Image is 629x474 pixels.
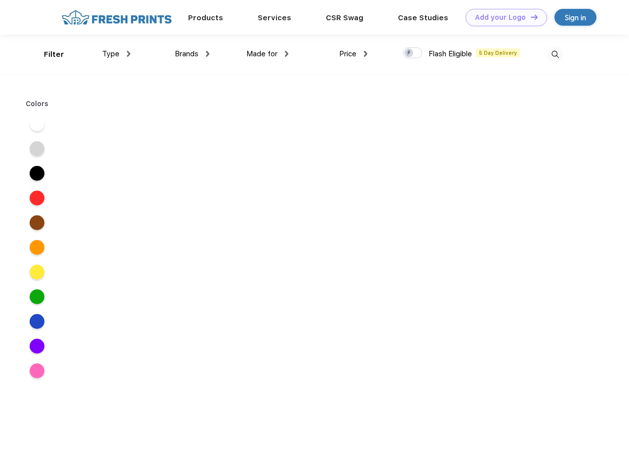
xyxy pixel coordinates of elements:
img: dropdown.png [206,51,209,57]
img: dropdown.png [127,51,130,57]
img: desktop_search.svg [547,46,563,63]
div: Sign in [565,12,586,23]
span: Made for [246,49,277,58]
img: DT [531,14,538,20]
span: Brands [175,49,198,58]
div: Colors [18,99,56,109]
span: Type [102,49,119,58]
span: Price [339,49,356,58]
span: 5 Day Delivery [476,48,520,57]
a: Sign in [554,9,596,26]
span: Flash Eligible [429,49,472,58]
img: dropdown.png [285,51,288,57]
img: dropdown.png [364,51,367,57]
a: Products [188,13,223,22]
div: Add your Logo [475,13,526,22]
div: Filter [44,49,64,60]
img: fo%20logo%202.webp [59,9,175,26]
